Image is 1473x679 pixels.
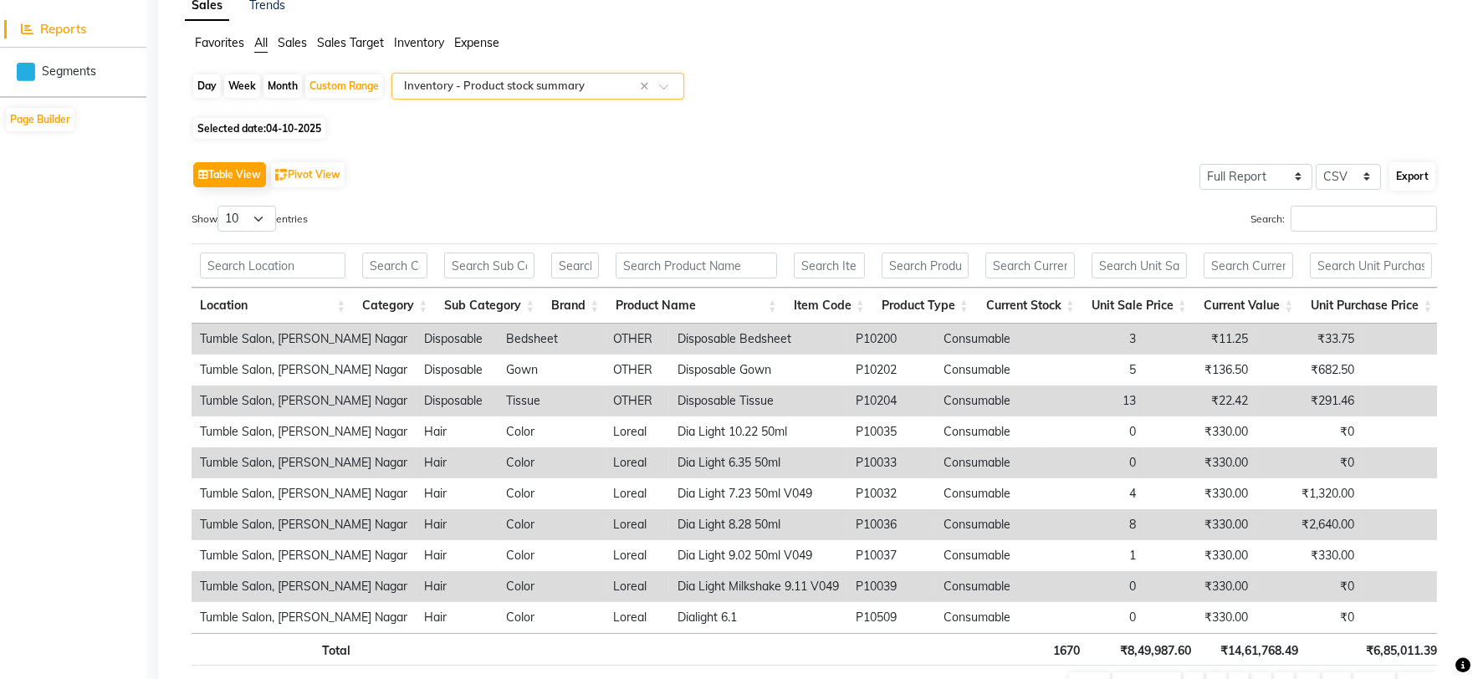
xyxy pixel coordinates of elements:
[1307,633,1445,666] th: ₹6,85,011.39
[416,416,498,447] td: Hair
[40,21,86,37] span: Reports
[847,385,935,416] td: P10204
[444,253,534,278] input: Search Sub Category
[195,35,244,50] span: Favorites
[192,288,354,324] th: Location: activate to sort column ascending
[436,288,543,324] th: Sub Category: activate to sort column ascending
[1039,385,1144,416] td: 13
[416,602,498,633] td: Hair
[217,206,276,232] select: Showentries
[935,385,1039,416] td: Consumable
[1256,447,1363,478] td: ₹0
[1039,355,1144,385] td: 5
[498,416,605,447] td: Color
[605,571,669,602] td: Loreal
[1256,324,1363,355] td: ₹33.75
[254,35,268,50] span: All
[305,74,383,98] div: Custom Range
[935,540,1039,571] td: Consumable
[1200,633,1307,666] th: ₹14,61,768.49
[192,571,416,602] td: Tumble Salon, [PERSON_NAME] Nagar
[607,288,785,324] th: Product Name: activate to sort column ascending
[193,162,266,187] button: Table View
[1256,385,1363,416] td: ₹291.46
[605,416,669,447] td: Loreal
[1039,509,1144,540] td: 8
[1039,571,1144,602] td: 0
[416,571,498,602] td: Hair
[543,288,607,324] th: Brand: activate to sort column ascending
[847,355,935,385] td: P10202
[669,416,847,447] td: Dia Light 10.22 50ml
[498,540,605,571] td: Color
[193,118,325,139] span: Selected date:
[1039,447,1144,478] td: 0
[224,74,260,98] div: Week
[1039,416,1144,447] td: 0
[192,602,416,633] td: Tumble Salon, [PERSON_NAME] Nagar
[1291,206,1437,232] input: Search:
[1088,633,1199,666] th: ₹8,49,987.60
[1204,253,1293,278] input: Search Current Value
[977,288,1083,324] th: Current Stock: activate to sort column ascending
[498,385,605,416] td: Tissue
[873,288,977,324] th: Product Type: activate to sort column ascending
[935,355,1039,385] td: Consumable
[1083,288,1195,324] th: Unit Sale Price: activate to sort column ascending
[1256,602,1363,633] td: ₹0
[669,324,847,355] td: Disposable Bedsheet
[605,447,669,478] td: Loreal
[669,509,847,540] td: Dia Light 8.28 50ml
[192,206,308,232] label: Show entries
[498,478,605,509] td: Color
[1144,416,1256,447] td: ₹330.00
[498,571,605,602] td: Color
[192,509,416,540] td: Tumble Salon, [PERSON_NAME] Nagar
[416,509,498,540] td: Hair
[935,447,1039,478] td: Consumable
[669,478,847,509] td: Dia Light 7.23 50ml V049
[1144,509,1256,540] td: ₹330.00
[882,253,969,278] input: Search Product Type
[192,355,416,385] td: Tumble Salon, [PERSON_NAME] Nagar
[794,253,865,278] input: Search Item Code
[1039,478,1144,509] td: 4
[935,571,1039,602] td: Consumable
[1302,288,1440,324] th: Unit Purchase Price: activate to sort column ascending
[935,602,1039,633] td: Consumable
[605,602,669,633] td: Loreal
[1144,571,1256,602] td: ₹330.00
[263,74,302,98] div: Month
[616,253,776,278] input: Search Product Name
[1144,324,1256,355] td: ₹11.25
[1256,478,1363,509] td: ₹1,320.00
[1256,355,1363,385] td: ₹682.50
[200,253,345,278] input: Search Location
[935,324,1039,355] td: Consumable
[1310,253,1432,278] input: Search Unit Purchase Price
[1144,447,1256,478] td: ₹330.00
[1039,540,1144,571] td: 1
[42,63,96,80] span: Segments
[278,35,307,50] span: Sales
[785,288,873,324] th: Item Code: activate to sort column ascending
[605,478,669,509] td: Loreal
[416,478,498,509] td: Hair
[605,540,669,571] td: Loreal
[605,385,669,416] td: OTHER
[1256,509,1363,540] td: ₹2,640.00
[1092,253,1187,278] input: Search Unit Sale Price
[1389,162,1435,191] button: Export
[416,324,498,355] td: Disposable
[192,478,416,509] td: Tumble Salon, [PERSON_NAME] Nagar
[1039,602,1144,633] td: 0
[394,35,444,50] span: Inventory
[935,478,1039,509] td: Consumable
[640,78,654,95] span: Clear all
[498,602,605,633] td: Color
[416,540,498,571] td: Hair
[847,447,935,478] td: P10033
[266,122,321,135] span: 04-10-2025
[669,571,847,602] td: Dia Light Milkshake 9.11 V049
[1039,324,1144,355] td: 3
